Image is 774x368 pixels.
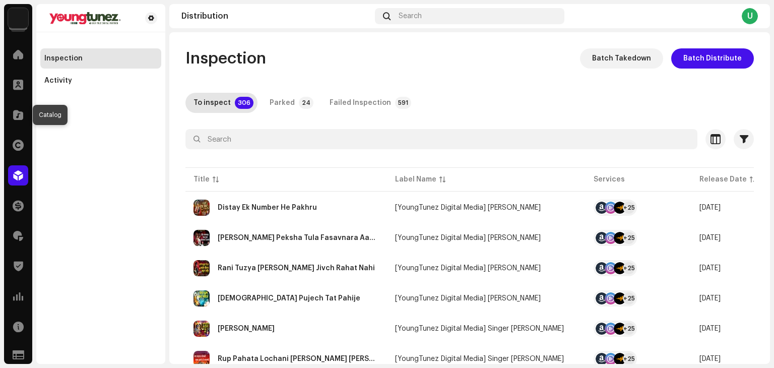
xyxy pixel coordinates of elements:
[218,295,360,302] div: Buddha Pujech Tat Pahije
[218,265,375,272] div: Rani Tuzya Vina Maza Jivch Rahat Nahi
[44,77,72,85] div: Activity
[395,295,541,302] div: [YoungTunez Digital Media] [PERSON_NAME]
[592,48,651,69] span: Batch Takedown
[623,202,635,214] div: +25
[8,8,28,28] img: 6b576b86-2b56-4672-9ac4-35c17631c64c
[395,355,577,362] span: [YoungTunez Digital Media] Singer Ashok Koli
[395,295,577,302] span: [YoungTunez Digital Media] Ashwini Roshan
[193,321,210,337] img: 04f37298-ae38-4e00-839d-cb47006b0c9c
[193,290,210,306] img: 9cb2d8aa-22b9-44a4-988c-4f82be07aa3a
[699,265,721,272] span: Oct 7, 2025
[671,48,754,69] button: Batch Distribute
[235,97,253,109] p-badge: 306
[218,355,379,362] div: Rup Pahata Lochani Sukh Zale Ho Sajani
[395,355,564,362] div: [YoungTunez Digital Media] Singer [PERSON_NAME]
[218,234,379,241] div: Jiv Lavnarya Peksha Tula Fasavnara Aavdto
[330,93,391,113] div: Failed Inspection
[40,71,161,91] re-m-nav-item: Activity
[193,351,210,367] img: 7f596a8c-df3e-4839-90f2-089171f9ced1
[699,325,721,332] span: Sep 24, 2025
[44,54,83,63] div: Inspection
[395,174,436,185] div: Label Name
[193,230,210,246] img: e9961a8a-7acc-41f0-a8be-ddd351fe2cf5
[395,325,577,332] span: [YoungTunez Digital Media] Singer Ashok Koli
[623,323,635,335] div: +25
[395,204,541,211] div: [YoungTunez Digital Media] [PERSON_NAME]
[395,265,577,272] span: [YoungTunez Digital Media] Gokul Banjo
[395,234,541,241] div: [YoungTunez Digital Media] [PERSON_NAME]
[699,234,721,241] span: Oct 7, 2025
[395,265,541,272] div: [YoungTunez Digital Media] [PERSON_NAME]
[623,353,635,365] div: +25
[683,48,742,69] span: Batch Distribute
[44,12,129,24] img: f473c325-7516-4715-8c23-06464838451c
[270,93,295,113] div: Parked
[399,12,422,20] span: Search
[218,325,275,332] div: Kanhachya Muralivar Maza Jiv Jade
[699,204,721,211] span: Oct 7, 2025
[623,232,635,244] div: +25
[580,48,663,69] button: Batch Takedown
[185,48,266,69] span: Inspection
[40,48,161,69] re-m-nav-item: Inspection
[699,295,721,302] span: Sep 30, 2025
[699,355,721,362] span: Sep 24, 2025
[395,325,564,332] div: [YoungTunez Digital Media] Singer [PERSON_NAME]
[395,204,577,211] span: [YoungTunez Digital Media] Gokul Banjo
[181,12,371,20] div: Distribution
[623,262,635,274] div: +25
[395,234,577,241] span: [YoungTunez Digital Media] Gokul Banjo
[395,97,411,109] p-badge: 591
[299,97,313,109] p-badge: 24
[218,204,317,211] div: Distay Ek Number He Pakhru
[193,93,231,113] div: To inspect
[742,8,758,24] div: U
[193,260,210,276] img: 376b46e5-39c7-4014-b4a6-b54e6e4d7130
[193,200,210,216] img: 5be208b0-5af8-4602-a734-116759d54298
[193,174,210,185] div: Title
[185,129,697,149] input: Search
[699,174,747,185] div: Release Date
[623,292,635,304] div: +25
